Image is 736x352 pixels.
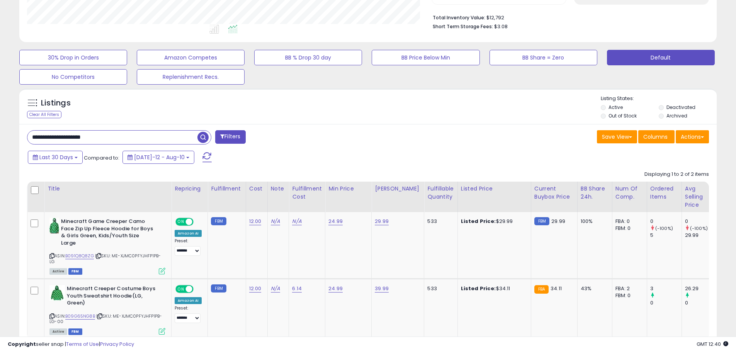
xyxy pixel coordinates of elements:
[685,185,713,209] div: Avg Selling Price
[134,153,185,161] span: [DATE]-12 - Aug-10
[427,185,454,201] div: Fulfillable Quantity
[49,218,165,274] div: ASIN:
[581,185,609,201] div: BB Share 24h.
[49,253,161,264] span: | SKU: ME-XJMC0PFYJHFP1PB-LG
[375,185,421,193] div: [PERSON_NAME]
[271,285,280,292] a: N/A
[638,130,675,143] button: Columns
[249,285,262,292] a: 12.00
[690,225,708,231] small: (-100%)
[271,185,286,193] div: Note
[175,185,204,193] div: Repricing
[551,218,565,225] span: 29.99
[534,217,549,225] small: FBM
[685,285,716,292] div: 26.29
[8,340,36,348] strong: Copyright
[375,285,389,292] a: 39.99
[249,185,264,193] div: Cost
[697,340,728,348] span: 2025-09-10 12:40 GMT
[48,185,168,193] div: Title
[176,219,186,225] span: ON
[581,218,606,225] div: 100%
[433,12,703,22] li: $12,792
[68,328,82,335] span: FBM
[433,23,493,30] b: Short Term Storage Fees:
[685,299,716,306] div: 0
[655,225,673,231] small: (-100%)
[192,286,205,292] span: OFF
[685,232,716,239] div: 29.99
[8,341,134,348] div: seller snap | |
[100,340,134,348] a: Privacy Policy
[375,218,389,225] a: 29.99
[27,111,61,118] div: Clear All Filters
[643,133,668,141] span: Columns
[494,23,508,30] span: $3.08
[461,185,528,193] div: Listed Price
[65,313,95,320] a: B09G65NG8B
[292,185,322,201] div: Fulfillment Cost
[49,328,67,335] span: All listings currently available for purchase on Amazon
[461,285,496,292] b: Listed Price:
[292,285,302,292] a: 6.14
[84,154,119,162] span: Compared to:
[490,50,597,65] button: BB Share = Zero
[609,104,623,111] label: Active
[607,50,715,65] button: Default
[650,218,682,225] div: 0
[685,218,716,225] div: 0
[461,218,525,225] div: $29.99
[650,285,682,292] div: 3
[19,69,127,85] button: No Competitors
[551,285,562,292] span: 34.11
[328,285,343,292] a: 24.99
[175,297,202,304] div: Amazon AI
[67,285,161,309] b: Minecraft Creeper Costume Boys Youth Sweatshirt Hoodie(LG, Green)
[615,225,641,232] div: FBM: 0
[433,14,485,21] b: Total Inventory Value:
[644,171,709,178] div: Displaying 1 to 2 of 2 items
[215,130,245,144] button: Filters
[666,112,687,119] label: Archived
[328,218,343,225] a: 24.99
[601,95,717,102] p: Listing States:
[581,285,606,292] div: 43%
[61,218,155,248] b: Minecraft Game Creeper Camo Face Zip Up Fleece Hoodie for Boys & Girls Green, Kids/Youth Size Large
[676,130,709,143] button: Actions
[176,286,186,292] span: ON
[49,218,59,233] img: 61aCRnqQXDL._SL40_.jpg
[49,285,65,301] img: 515F5MiGYWL._SL40_.jpg
[19,50,127,65] button: 30% Drop in Orders
[249,218,262,225] a: 12.00
[615,185,644,201] div: Num of Comp.
[137,50,245,65] button: Amazon Competes
[650,299,682,306] div: 0
[328,185,368,193] div: Min Price
[41,98,71,109] h5: Listings
[534,285,549,294] small: FBA
[615,285,641,292] div: FBA: 2
[650,185,678,201] div: Ordered Items
[175,230,202,237] div: Amazon AI
[65,253,94,259] a: B091Q8Q8ZG
[28,151,83,164] button: Last 30 Days
[49,285,165,334] div: ASIN:
[137,69,245,85] button: Replenishment Recs.
[615,292,641,299] div: FBM: 0
[211,284,226,292] small: FBM
[534,185,574,201] div: Current Buybox Price
[66,340,99,348] a: Terms of Use
[175,306,202,323] div: Preset:
[211,217,226,225] small: FBM
[192,219,205,225] span: OFF
[615,218,641,225] div: FBA: 0
[609,112,637,119] label: Out of Stock
[461,218,496,225] b: Listed Price:
[427,285,451,292] div: 533
[254,50,362,65] button: BB % Drop 30 day
[597,130,637,143] button: Save View
[175,238,202,256] div: Preset:
[427,218,451,225] div: 533
[666,104,695,111] label: Deactivated
[122,151,194,164] button: [DATE]-12 - Aug-10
